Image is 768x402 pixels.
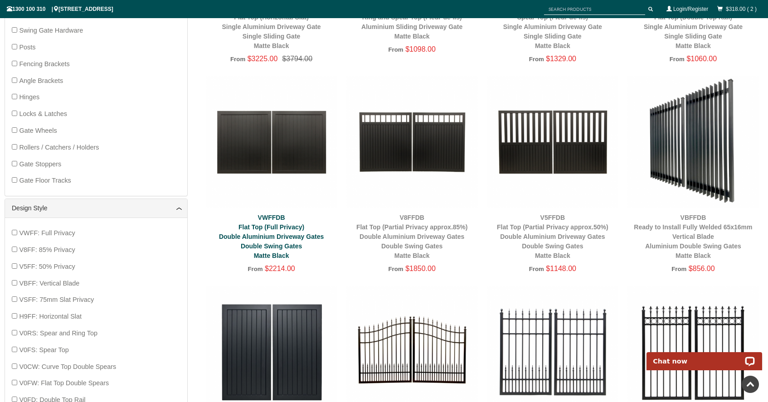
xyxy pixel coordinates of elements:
span: Hinges [19,93,39,101]
a: $318.00 ( 2 ) [726,6,757,12]
a: Design Style [12,203,180,213]
span: $2214.00 [265,265,295,272]
span: Gate Wheels [19,127,57,134]
span: Posts [19,44,35,51]
span: VSFF: 75mm Slat Privacy [19,296,94,303]
span: 1300 100 310 | [STREET_ADDRESS] [7,6,113,12]
span: $1060.00 [686,55,717,63]
span: $1148.00 [546,265,576,272]
span: V0FS: Spear Top [19,346,68,354]
a: V5FFDBFlat Top (Partial Privacy approx.50%)Double Aluminium Driveway GatesDouble Swing GatesMatte... [497,214,608,259]
input: SEARCH PRODUCTS [544,4,645,15]
span: From [529,266,544,272]
a: VBFFDBReady to Install Fully Welded 65x16mm Vertical BladeAluminium Double Swing GatesMatte Black [634,214,752,259]
a: H9FFSBFlat Top (Horizontal Slat)Single Aluminium Driveway GateSingle Sliding GateMatte Black [222,4,321,49]
span: From [671,266,686,272]
span: $1098.00 [405,45,436,53]
span: V8FF: 85% Privacy [19,246,75,253]
a: Login/Register [673,6,708,12]
a: V0FSSBSpear Top (Fleur-de-lis)Single Aluminium Driveway GateSingle Sliding GateMatte Black [503,4,602,49]
img: VBFFDB - Ready to Install Fully Welded 65x16mm Vertical Blade - Aluminium Double Swing Gates - Ma... [627,76,759,208]
span: Angle Brackets [19,77,63,84]
img: VWFFDB - Flat Top (Full Privacy) - Double Aluminium Driveway Gates - Double Swing Gates - Matte B... [206,76,337,208]
span: V5FF: 50% Privacy [19,263,75,270]
span: From [230,56,245,63]
span: V0CW: Curve Top Double Spears [19,363,116,370]
img: V8FFDB - Flat Top (Partial Privacy approx.85%) - Double Aluminium Driveway Gates - Double Swing G... [346,76,478,208]
a: VWFFDBFlat Top (Full Privacy)Double Aluminium Driveway GatesDouble Swing GatesMatte Black [219,214,324,259]
span: $3225.00 [248,55,278,63]
a: V0RSSBRing and Spear Top (Fleur-de-lis)Aluminium Sliding Driveway GateMatte Black [361,4,462,40]
a: V0FDSBFlat Top (Double Top Rail)Single Aluminium Driveway GateSingle Sliding GateMatte Black [644,4,743,49]
span: Fencing Brackets [19,60,69,68]
span: Rollers / Catchers / Holders [19,144,99,151]
img: V5FFDB - Flat Top (Partial Privacy approx.50%) - Double Aluminium Driveway Gates - Double Swing G... [487,76,618,208]
span: $856.00 [689,265,715,272]
span: $3794.00 [277,55,312,63]
span: Locks & Latches [19,110,67,117]
span: From [389,46,403,53]
span: Gate Floor Tracks [19,177,71,184]
span: $1329.00 [546,55,576,63]
span: From [248,266,262,272]
span: Swing Gate Hardware [19,27,83,34]
span: V0RS: Spear and Ring Top [19,329,97,337]
span: V0FW: Flat Top Double Spears [19,379,109,387]
span: H9FF: Horizontal Slat [19,313,82,320]
span: From [529,56,544,63]
span: From [670,56,685,63]
a: V8FFDBFlat Top (Partial Privacy approx.85%)Double Aluminium Driveway GatesDouble Swing GatesMatte... [356,214,468,259]
span: Gate Stoppers [19,160,61,168]
span: VWFF: Full Privacy [19,229,75,237]
span: $1850.00 [405,265,436,272]
span: From [389,266,403,272]
span: VBFF: Vertical Blade [19,280,79,287]
iframe: LiveChat chat widget [641,342,768,370]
